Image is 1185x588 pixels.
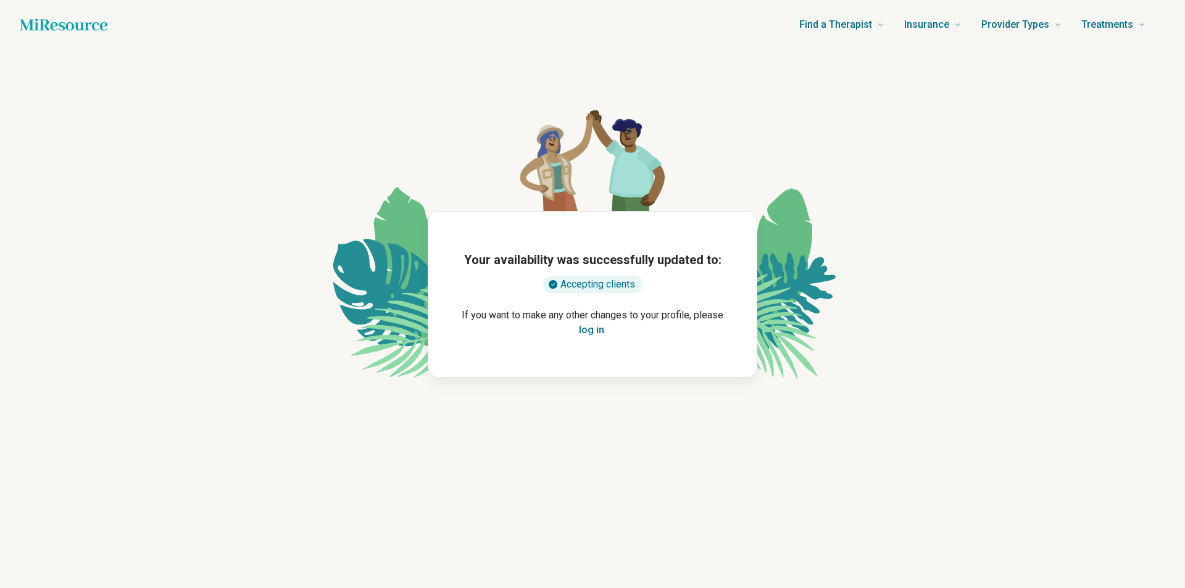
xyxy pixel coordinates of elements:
span: Treatments [1081,16,1133,33]
div: Accepting clients [543,276,642,293]
h1: Your availability was successfully updated to: [464,251,721,268]
span: Provider Types [981,16,1049,33]
span: Find a Therapist [799,16,872,33]
span: Insurance [904,16,949,33]
p: If you want to make any other changes to your profile, please . [448,308,737,337]
a: Home page [20,12,107,37]
button: log in [579,323,604,337]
